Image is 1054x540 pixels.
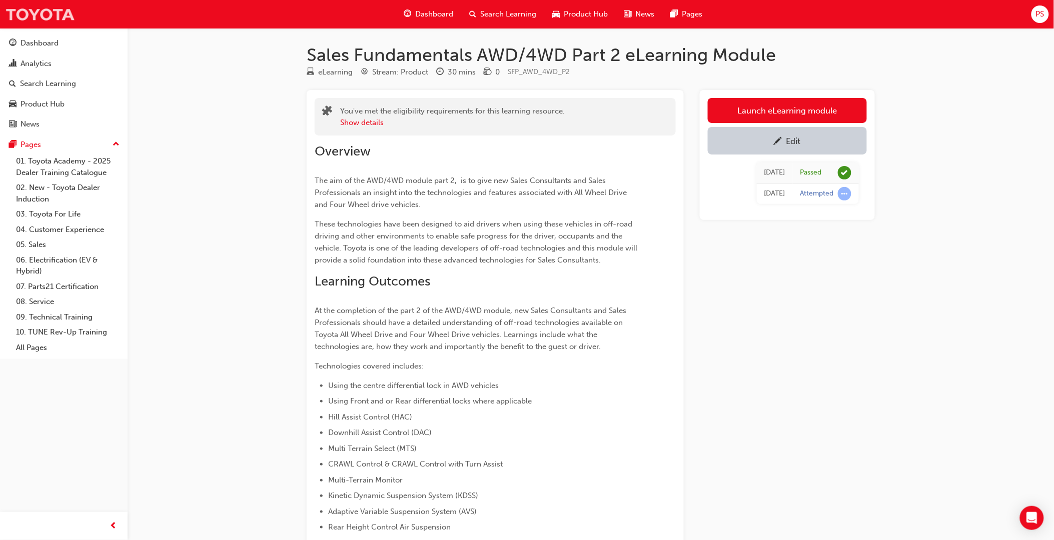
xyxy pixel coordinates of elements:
button: Pages [4,135,124,154]
span: learningResourceType_ELEARNING-icon [307,68,314,77]
span: Pages [682,8,702,20]
div: Passed [800,168,822,177]
span: search-icon [9,79,16,88]
div: Edit [786,136,801,146]
span: guage-icon [404,8,411,20]
img: Trak [5,3,75,25]
div: News [21,118,40,130]
span: Rear Height Control Air Suspension [328,522,451,531]
span: chart-icon [9,59,17,68]
div: Attempted [800,189,834,198]
div: 30 mins [448,66,476,78]
span: Learning Outcomes [315,273,430,289]
span: Kinetic Dynamic Suspension System (KDSS) [328,491,478,500]
span: car-icon [552,8,560,20]
div: Pages [21,139,41,150]
a: 01. Toyota Academy - 2025 Dealer Training Catalogue [12,153,124,180]
a: All Pages [12,340,124,355]
a: news-iconNews [616,4,662,24]
a: 08. Service [12,294,124,309]
a: 03. Toyota For Life [12,206,124,222]
a: 04. Customer Experience [12,222,124,237]
span: puzzle-icon [322,106,332,118]
span: guage-icon [9,39,17,48]
a: 05. Sales [12,237,124,252]
div: 0 [495,66,500,78]
div: Open Intercom Messenger [1020,506,1044,530]
span: pages-icon [670,8,678,20]
span: The aim of the AWD/4WD module part 2, is to give new Sales Consultants and Sales Professionals an... [315,176,629,209]
a: 07. Parts21 Certification [12,279,124,294]
span: PS [1036,8,1044,20]
span: prev-icon [110,520,118,532]
button: DashboardAnalyticsSearch LearningProduct HubNews [4,32,124,135]
span: Multi-Terrain Monitor [328,475,403,484]
span: up-icon [113,138,120,151]
div: Fri May 10 2024 14:13:13 GMT+1000 (Australian Eastern Standard Time) [764,188,785,199]
a: search-iconSearch Learning [461,4,544,24]
div: Fri May 10 2024 14:24:11 GMT+1000 (Australian Eastern Standard Time) [764,167,785,178]
span: Product Hub [564,8,608,20]
span: search-icon [469,8,476,20]
a: 10. TUNE Rev-Up Training [12,324,124,340]
span: At the completion of the part 2 of the AWD/4WD module, new Sales Consultants and Sales Profession... [315,306,628,351]
span: clock-icon [436,68,444,77]
span: Downhill Assist Control (DAC) [328,428,432,437]
a: Search Learning [4,74,124,93]
div: Search Learning [20,78,76,89]
span: CRAWL Control & CRAWL Control with Turn Assist [328,459,503,468]
h1: Sales Fundamentals AWD/4WD Part 2 eLearning Module [307,44,875,66]
span: Using the centre differential lock in AWD vehicles [328,381,499,390]
a: pages-iconPages [662,4,710,24]
a: guage-iconDashboard [396,4,461,24]
span: These technologies have been designed to aid drivers when using these vehicles in off-road drivin... [315,219,639,264]
a: Dashboard [4,34,124,52]
a: 06. Electrification (EV & Hybrid) [12,252,124,279]
a: 02. New - Toyota Dealer Induction [12,180,124,206]
a: Launch eLearning module [708,98,867,123]
button: Show details [340,117,384,128]
a: car-iconProduct Hub [544,4,616,24]
div: Product Hub [21,98,65,110]
a: Edit [708,127,867,154]
span: news-icon [624,8,631,20]
button: PS [1031,5,1049,23]
div: Duration [436,66,476,78]
span: Dashboard [415,8,453,20]
span: Multi Terrain Select (MTS) [328,444,417,453]
div: Dashboard [21,37,59,49]
span: target-icon [361,68,368,77]
div: You've met the eligibility requirements for this learning resource. [340,105,565,128]
div: Stream [361,66,428,78]
a: Product Hub [4,95,124,113]
a: Analytics [4,54,124,73]
span: News [635,8,654,20]
span: pencil-icon [774,137,782,147]
span: Hill Assist Control (HAC) [328,412,412,421]
span: Search Learning [480,8,536,20]
span: Overview [315,143,371,159]
span: Learning resource code [508,67,570,76]
div: Price [484,66,500,78]
a: News [4,115,124,133]
a: 09. Technical Training [12,309,124,325]
span: car-icon [9,100,17,109]
div: Type [307,66,353,78]
span: Technologies covered includes: [315,361,424,370]
span: money-icon [484,68,491,77]
div: eLearning [318,66,353,78]
div: Stream: Product [372,66,428,78]
div: Analytics [21,58,52,69]
span: pages-icon [9,140,17,149]
span: learningRecordVerb_ATTEMPT-icon [838,187,851,200]
span: learningRecordVerb_PASS-icon [838,166,851,179]
span: Using Front and or Rear differential locks where applicable [328,396,532,405]
span: Adaptive Variable Suspension System (AVS) [328,507,477,516]
span: news-icon [9,120,17,129]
